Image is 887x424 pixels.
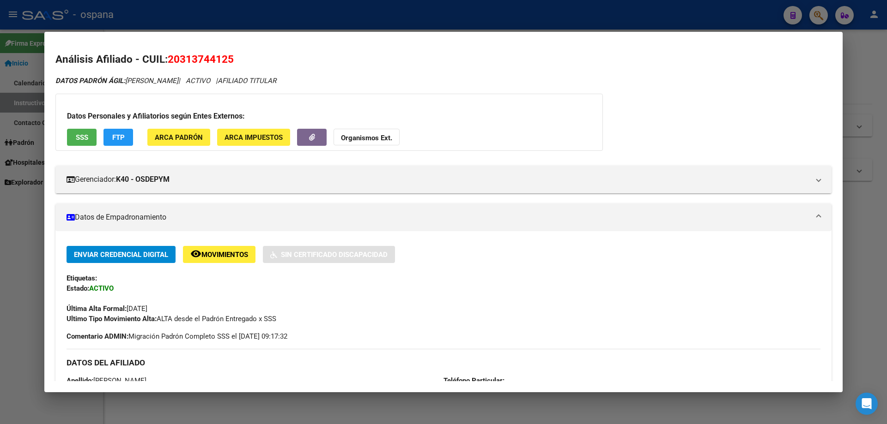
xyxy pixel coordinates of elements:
mat-expansion-panel-header: Gerenciador:K40 - OSDEPYM [55,166,832,193]
span: Enviar Credencial Digital [74,251,168,259]
strong: Etiquetas: [67,274,97,282]
strong: Apellido: [67,376,93,385]
strong: Organismos Ext. [341,134,392,142]
h3: DATOS DEL AFILIADO [67,358,820,368]
strong: K40 - OSDEPYM [116,174,170,185]
button: Movimientos [183,246,255,263]
mat-panel-title: Gerenciador: [67,174,809,185]
span: 20313744125 [168,53,234,65]
span: ALTA desde el Padrón Entregado x SSS [67,315,276,323]
span: FTP [112,133,125,142]
strong: Comentario ADMIN: [67,332,128,340]
button: Organismos Ext. [334,129,400,146]
mat-panel-title: Datos de Empadronamiento [67,212,809,223]
i: | ACTIVO | [55,77,276,85]
strong: Estado: [67,284,89,293]
span: SSS [76,133,88,142]
button: ARCA Padrón [147,129,210,146]
button: SSS [67,129,97,146]
strong: Ultimo Tipo Movimiento Alta: [67,315,157,323]
span: Sin Certificado Discapacidad [281,251,388,259]
button: Enviar Credencial Digital [67,246,176,263]
span: [PERSON_NAME] [67,376,146,385]
mat-icon: remove_red_eye [190,248,201,259]
mat-expansion-panel-header: Datos de Empadronamiento [55,203,832,231]
span: [PERSON_NAME] [55,77,178,85]
span: Migración Padrón Completo SSS el [DATE] 09:17:32 [67,331,287,341]
span: ARCA Impuestos [225,133,283,142]
h2: Análisis Afiliado - CUIL: [55,52,832,67]
strong: ACTIVO [89,284,114,293]
strong: DATOS PADRÓN ÁGIL: [55,77,125,85]
strong: Teléfono Particular: [443,376,504,385]
span: Movimientos [201,251,248,259]
button: ARCA Impuestos [217,129,290,146]
span: [DATE] [67,305,147,313]
strong: Última Alta Formal: [67,305,127,313]
h3: Datos Personales y Afiliatorios según Entes Externos: [67,111,591,122]
span: ARCA Padrón [155,133,203,142]
button: FTP [103,129,133,146]
button: Sin Certificado Discapacidad [263,246,395,263]
div: Open Intercom Messenger [856,393,878,415]
span: AFILIADO TITULAR [218,77,276,85]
